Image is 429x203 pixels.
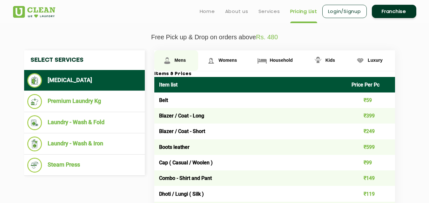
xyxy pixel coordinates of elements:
[347,186,395,201] td: ₹119
[154,92,347,108] td: Belt
[154,124,347,139] td: Blazer / Coat - Short
[24,50,145,70] h4: Select Services
[290,8,317,15] a: Pricing List
[322,5,367,18] a: Login/Signup
[27,115,142,130] li: Laundry - Wash & Fold
[27,73,142,88] li: [MEDICAL_DATA]
[27,136,42,151] img: Laundry - Wash & Iron
[27,136,142,151] li: Laundry - Wash & Iron
[218,58,237,63] span: Womens
[372,5,416,18] a: Franchise
[347,108,395,124] td: ₹399
[27,94,42,109] img: Premium Laundry Kg
[347,92,395,108] td: ₹59
[347,139,395,155] td: ₹599
[27,94,142,109] li: Premium Laundry Kg
[347,124,395,139] td: ₹249
[257,55,268,66] img: Household
[256,34,278,41] span: Rs. 480
[325,58,335,63] span: Kids
[27,158,142,173] li: Steam Press
[258,8,280,15] a: Services
[27,115,42,130] img: Laundry - Wash & Fold
[154,170,347,186] td: Combo - Shirt and Pant
[13,34,416,41] p: Free Pick up & Drop on orders above
[200,8,215,15] a: Home
[347,77,395,92] th: Price Per Pc
[154,108,347,124] td: Blazer / Coat - Long
[27,73,42,88] img: Dry Cleaning
[154,71,395,77] h3: Items & Prices
[162,55,173,66] img: Mens
[205,55,217,66] img: Womens
[154,77,347,92] th: Item list
[27,158,42,173] img: Steam Press
[154,139,347,155] td: Boots leather
[225,8,248,15] a: About us
[368,58,383,63] span: Luxury
[312,55,324,66] img: Kids
[13,6,55,18] img: UClean Laundry and Dry Cleaning
[154,186,347,201] td: Dhoti / Lungi ( Silk )
[270,58,292,63] span: Household
[347,155,395,170] td: ₹99
[347,170,395,186] td: ₹149
[355,55,366,66] img: Luxury
[175,58,186,63] span: Mens
[154,155,347,170] td: Cap ( Casual / Woolen )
